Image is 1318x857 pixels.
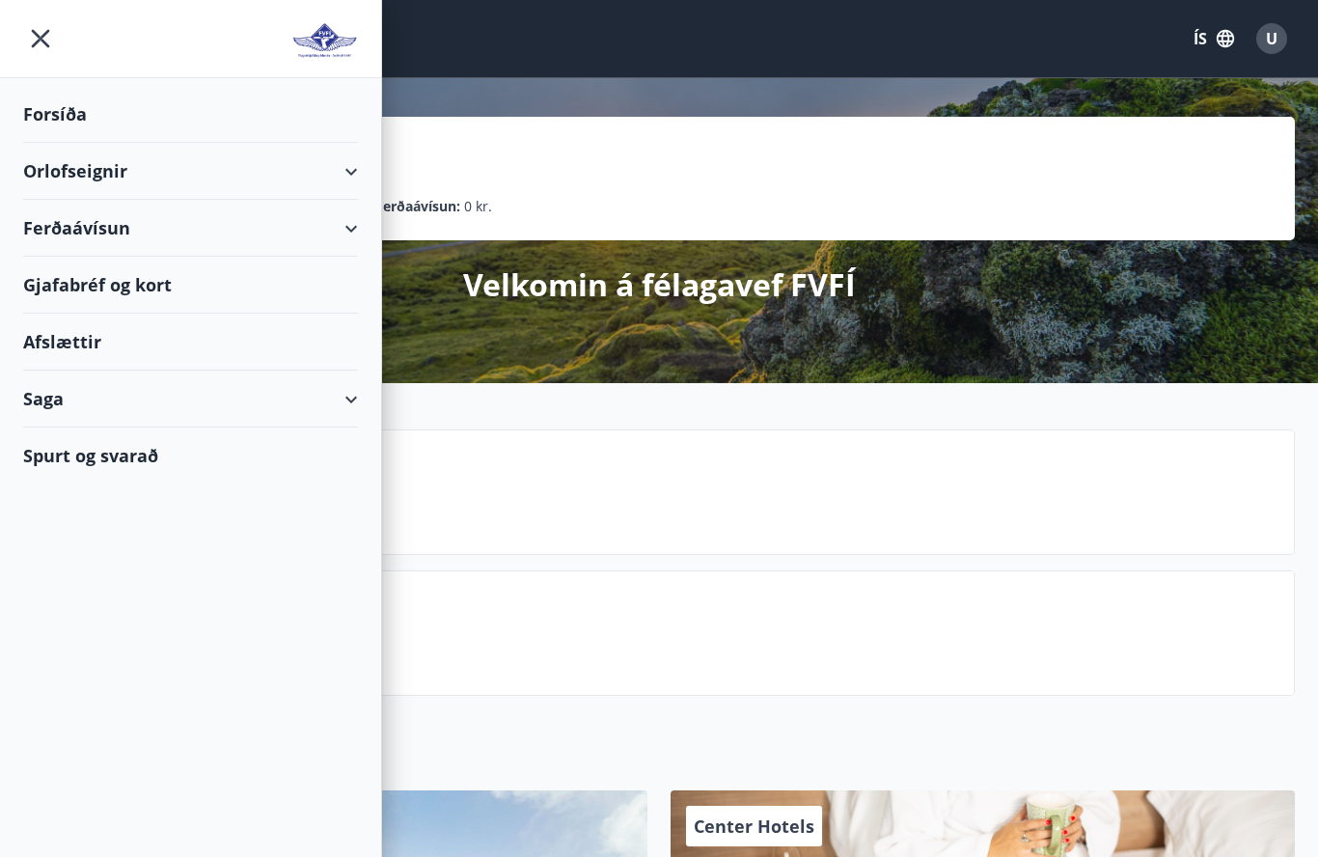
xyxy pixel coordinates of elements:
[23,86,358,143] div: Forsíða
[23,314,358,371] div: Afslættir
[1266,28,1277,49] span: U
[375,196,460,217] p: Ferðaávísun :
[23,143,358,200] div: Orlofseignir
[165,620,1278,652] p: Spurt og svarað
[23,257,358,314] div: Gjafabréf og kort
[1183,21,1245,56] button: ÍS
[464,196,492,217] span: 0 kr.
[1249,15,1295,62] button: U
[694,815,814,838] span: Center Hotels
[463,263,856,306] p: Velkomin á félagavef FVFÍ
[23,428,358,484] div: Spurt og svarað
[291,21,358,60] img: union_logo
[165,479,1278,511] p: Næstu helgi
[23,371,358,428] div: Saga
[23,21,58,56] button: menu
[23,200,358,257] div: Ferðaávísun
